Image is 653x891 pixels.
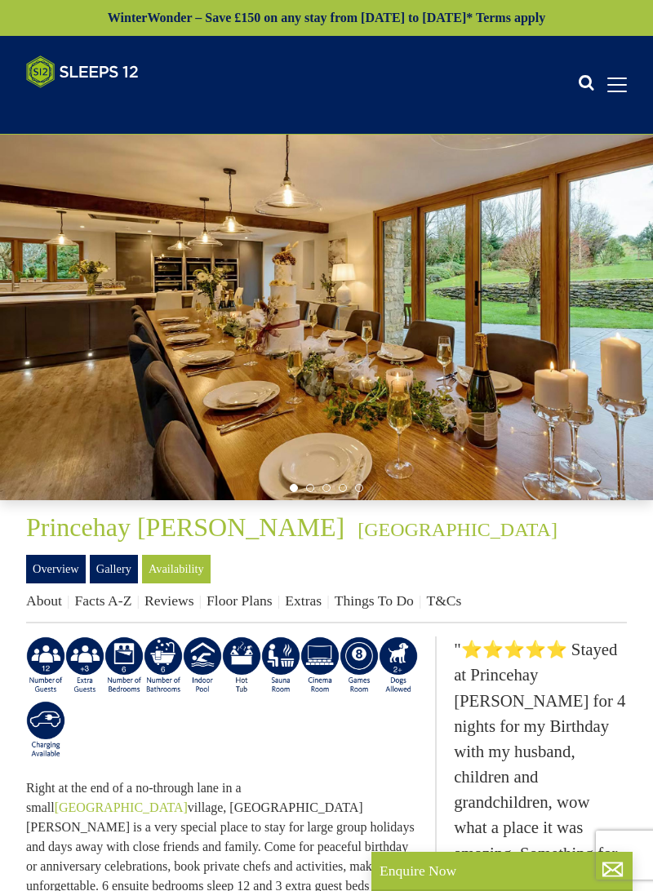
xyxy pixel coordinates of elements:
[55,800,188,814] a: [GEOGRAPHIC_DATA]
[26,55,139,88] img: Sleeps 12
[358,519,557,540] a: [GEOGRAPHIC_DATA]
[261,636,300,695] img: AD_4nXdjbGEeivCGLLmyT_JEP7bTfXsjgyLfnLszUAQeQ4RcokDYHVBt5R8-zTDbAVICNoGv1Dwc3nsbUb1qR6CAkrbZUeZBN...
[300,636,340,695] img: AD_4nXd2nb48xR8nvNoM3_LDZbVoAMNMgnKOBj_-nFICa7dvV-HbinRJhgdpEvWfsaax6rIGtCJThxCG8XbQQypTL5jAHI8VF...
[183,636,222,695] img: AD_4nXei2dp4L7_L8OvME76Xy1PUX32_NMHbHVSts-g-ZAVb8bILrMcUKZI2vRNdEqfWP017x6NFeUMZMqnp0JYknAB97-jDN...
[285,592,322,609] a: Extras
[222,636,261,695] img: AD_4nXcpX5uDwed6-YChlrI2BYOgXwgg3aqYHOhRm0XfZB-YtQW2NrmeCr45vGAfVKUq4uWnc59ZmEsEzoF5o39EWARlT1ewO...
[207,592,273,609] a: Floor Plans
[18,98,189,112] iframe: Customer reviews powered by Trustpilot
[144,636,183,695] img: AD_4nXcXNpYDZXOBbgKRPEBCaCiOIsoVeJcYnRY4YZ47RmIfjOLfmwdYBtQTxcKJd6HVFC_WLGi2mB_1lWquKfYs6Lp6-6TPV...
[75,592,132,609] a: Facts A-Z
[379,636,418,695] img: AD_4nXfVJ1m9w4EMMbFjuD7zUgI0tuAFSIqlFBxnoOORi2MjIyaBJhe_C7my_EDccl4s4fHEkrSKwLb6ZhQ-Uxcdi3V3QSydP...
[65,636,104,695] img: AD_4nXeefTd4ila46gG-oFUpqhHglGIN8mMR_44gYm8hXAMVk8wVTSRuFmiUQ44YVEyrlQfefnj_4m_jfTx9joMN_zlayMYRq...
[340,636,379,695] img: AD_4nXdrZMsjcYNLGsKuA84hRzvIbesVCpXJ0qqnwZoX5ch9Zjv73tWe4fnFRs2gJ9dSiUubhZXckSJX_mqrZBmYExREIfryF...
[104,636,144,695] img: AD_4nXeUPn_PHMaXHV7J9pY6zwX40fHNwi4grZZqOeCs8jntn3cqXJIl9N0ouvZfLpt8349PQS5yLNlr06ycjLFpfJV5rUFve...
[26,636,65,695] img: AD_4nXeyNBIiEViFqGkFxeZn-WxmRvSobfXIejYCAwY7p4slR9Pvv7uWB8BWWl9Rip2DDgSCjKzq0W1yXMRj2G_chnVa9wg_L...
[26,701,65,760] img: AD_4nXcnT2OPG21WxYUhsl9q61n1KejP7Pk9ESVM9x9VetD-X_UXXoxAKaMRZGYNcSGiAsmGyKm0QlThER1osyFXNLmuYOVBV...
[426,592,461,609] a: T&Cs
[90,555,138,583] a: Gallery
[144,592,194,609] a: Reviews
[26,555,86,583] a: Overview
[142,555,211,583] a: Availability
[26,592,62,609] a: About
[335,592,414,609] a: Things To Do
[351,519,557,540] span: -
[380,860,624,881] p: Enquire Now
[26,512,351,542] a: Princehay [PERSON_NAME]
[26,512,344,542] span: Princehay [PERSON_NAME]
